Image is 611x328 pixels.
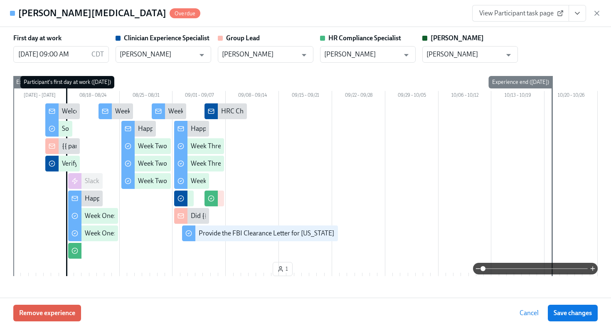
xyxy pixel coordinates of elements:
div: 10/13 – 10/19 [491,91,544,102]
div: Week One: Welcome To Charlie Health Tasks! (~3 hours to complete) [85,211,277,220]
div: 09/29 – 10/05 [385,91,439,102]
div: Week Two: Get To Know Your Role (~4 hours to complete) [138,142,300,151]
span: View Participant task page [479,9,562,17]
label: First day at work [13,34,62,43]
div: Did {{ participant.fullName }} Schedule A Meet & Greet? [191,211,348,220]
strong: Group Lead [226,34,260,42]
div: Participant's first day at work ([DATE]) [20,76,114,88]
div: Experience end ([DATE]) [489,76,552,88]
strong: Clinician Experience Specialist [124,34,209,42]
div: Week Three: Cultural Competence & Special Populations (~3 hours to complete) [191,142,415,151]
div: 08/18 – 08/24 [67,91,120,102]
div: Week Two: Compliance Crisis Response (~1.5 hours to complete) [138,176,320,186]
button: Remove experience [13,305,81,321]
div: Happy First Day! [85,194,132,203]
div: Week One Onboarding Recap! [115,107,201,116]
div: 09/08 – 09/14 [226,91,279,102]
div: 09/22 – 09/28 [332,91,385,102]
button: Save changes [548,305,598,321]
div: 09/01 – 09/07 [172,91,226,102]
button: 1 [273,262,293,276]
button: Open [298,49,310,61]
div: 10/06 – 10/12 [439,91,492,102]
span: Overdue [170,10,200,17]
div: Week Three: Final Onboarding Tasks (~1.5 hours to complete) [191,176,364,186]
button: View task page [569,5,586,22]
span: Cancel [520,309,539,317]
div: Week Two: Core Processes (~1.25 hours to complete) [138,159,286,168]
button: Cancel [514,305,544,321]
div: Verify Elation for {{ participant.fullName }} [62,159,181,168]
p: CDT [91,50,104,59]
h4: [PERSON_NAME][MEDICAL_DATA] [18,7,166,20]
div: HRC Check [221,107,253,116]
div: Week Two Onboarding Recap! [168,107,254,116]
div: Slack Invites [85,176,119,186]
strong: HR Compliance Specialist [328,34,401,42]
div: Provide the FBI Clearance Letter for [US_STATE] [199,229,334,238]
div: Week Three: Ethics, Conduct, & Legal Responsibilities (~5 hours to complete) [191,159,407,168]
button: Open [195,49,208,61]
span: Save changes [554,309,592,317]
div: Happy Week Two! [138,124,189,133]
div: Welcome To The Charlie Health Team! [62,107,170,116]
div: Software Set-Up [62,124,108,133]
div: {{ participant.fullName }} has started onboarding [62,142,201,151]
div: Happy Final Week of Onboarding! [191,124,287,133]
a: View Participant task page [472,5,569,22]
strong: [PERSON_NAME] [431,34,484,42]
button: Open [502,49,515,61]
div: [DATE] – [DATE] [13,91,67,102]
div: 09/15 – 09/21 [279,91,332,102]
div: 10/20 – 10/26 [544,91,598,102]
button: Open [400,49,413,61]
span: Remove experience [19,309,75,317]
div: 08/25 – 08/31 [120,91,173,102]
div: Week One: Essential Compliance Tasks (~6.5 hours to complete) [85,229,265,238]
